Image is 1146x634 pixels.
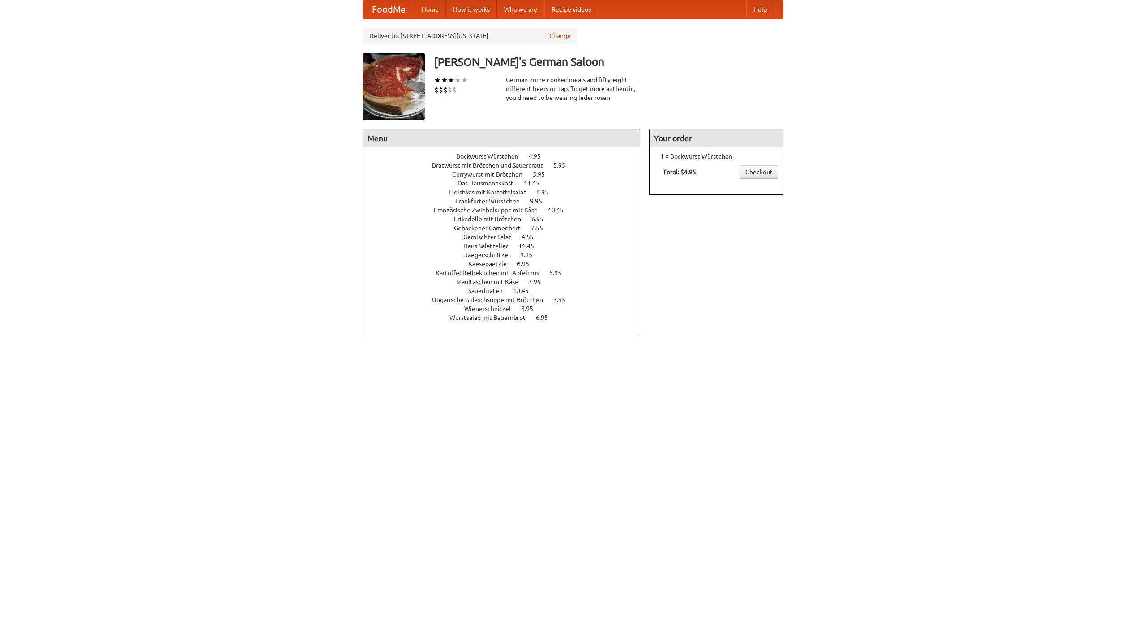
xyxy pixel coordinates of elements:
a: Bockwurst Würstchen 4.95 [456,153,557,160]
a: FoodMe [363,0,415,18]
a: Gebackener Camenbert 7.55 [454,224,560,232]
span: Wurstsalad mit Bauernbrot [449,314,535,321]
a: Help [746,0,774,18]
span: 11.45 [518,242,543,250]
a: Sauerbraten 10.45 [468,287,545,294]
h4: Menu [363,129,640,147]
span: Maultaschen mit Käse [456,278,527,285]
span: 3.95 [553,296,574,303]
a: Currywurst mit Brötchen 5.95 [452,171,561,178]
a: Jaegerschnitzel 9.95 [465,251,549,259]
span: Currywurst mit Brötchen [452,171,531,178]
span: Sauerbraten [468,287,512,294]
a: Bratwurst mit Brötchen und Sauerkraut 5.95 [432,162,582,169]
a: Das Hausmannskost 11.45 [458,180,556,187]
span: Fleishkas mit Kartoffelsalat [449,189,535,196]
span: Ungarische Gulaschsuppe mit Brötchen [432,296,552,303]
a: Kaesepaetzle 6.95 [468,260,546,267]
span: 10.45 [513,287,538,294]
a: Frikadelle mit Brötchen 6.95 [454,216,560,223]
li: 1 × Bockwurst Würstchen [654,152,778,161]
a: Checkout [740,165,778,179]
span: Haus Salatteller [463,242,517,250]
li: ★ [441,75,448,85]
li: ★ [434,75,441,85]
a: How it works [446,0,497,18]
span: Das Hausmannskost [458,180,522,187]
a: Maultaschen mit Käse 7.95 [456,278,557,285]
li: $ [434,85,439,95]
li: ★ [454,75,461,85]
span: 11.45 [524,180,548,187]
span: 6.95 [536,314,557,321]
span: 6.95 [517,260,538,267]
span: 5.95 [553,162,574,169]
a: Who we are [497,0,544,18]
a: Fleishkas mit Kartoffelsalat 6.95 [449,189,565,196]
div: Deliver to: [STREET_ADDRESS][US_STATE] [363,28,577,44]
h3: [PERSON_NAME]'s German Saloon [434,53,783,71]
li: ★ [448,75,454,85]
span: 5.95 [533,171,554,178]
li: $ [452,85,457,95]
span: 7.55 [531,224,552,232]
span: 4.95 [529,153,550,160]
span: 10.45 [548,207,573,214]
a: Wurstsalad mit Bauernbrot 6.95 [449,314,564,321]
span: 5.95 [549,269,570,276]
a: Change [549,31,571,40]
span: Wienerschnitzel [464,305,520,312]
span: 8.95 [521,305,542,312]
span: Gebackener Camenbert [454,224,530,232]
span: Französische Zwiebelsuppe mit Käse [434,207,547,214]
div: German home-cooked meals and fifty-eight different beers on tap. To get more authentic, you'd nee... [506,75,640,102]
span: 9.95 [530,198,551,205]
li: $ [439,85,443,95]
span: 4.55 [522,233,543,241]
li: ★ [461,75,468,85]
a: Wienerschnitzel 8.95 [464,305,550,312]
li: $ [448,85,452,95]
img: angular.jpg [363,53,425,120]
a: Französische Zwiebelsuppe mit Käse 10.45 [434,207,580,214]
span: 7.95 [529,278,550,285]
span: 9.95 [520,251,541,259]
a: Haus Salatteller 11.45 [463,242,551,250]
span: Frikadelle mit Brötchen [454,216,530,223]
a: Home [415,0,446,18]
li: $ [443,85,448,95]
a: Ungarische Gulaschsuppe mit Brötchen 3.95 [432,296,582,303]
h4: Your order [650,129,783,147]
a: Gemischter Salat 4.55 [463,233,550,241]
span: Bockwurst Würstchen [456,153,527,160]
a: Frankfurter Würstchen 9.95 [455,198,559,205]
span: 6.95 [536,189,557,196]
span: Bratwurst mit Brötchen und Sauerkraut [432,162,552,169]
a: Kartoffel Reibekuchen mit Apfelmus 5.95 [436,269,578,276]
span: Kartoffel Reibekuchen mit Apfelmus [436,269,548,276]
span: 6.95 [531,216,552,223]
span: Kaesepaetzle [468,260,516,267]
span: Gemischter Salat [463,233,520,241]
span: Frankfurter Würstchen [455,198,529,205]
a: Recipe videos [544,0,598,18]
span: Jaegerschnitzel [465,251,519,259]
b: Total: $4.95 [663,168,696,176]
